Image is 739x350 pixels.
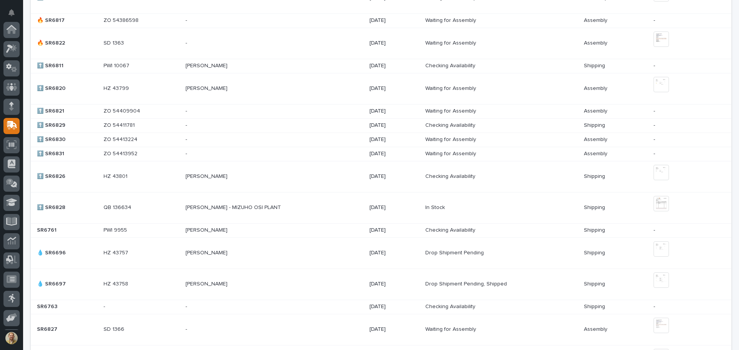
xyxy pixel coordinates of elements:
p: [DATE] [369,17,419,24]
p: [DATE] [369,85,419,92]
p: - [186,16,189,24]
p: [DATE] [369,204,419,211]
p: - [654,227,719,234]
p: [DATE] [369,136,419,143]
p: [DATE] [369,108,419,114]
p: ZO 54411781 [104,121,136,129]
p: HZ 43758 [104,279,130,287]
div: Notifications [10,9,20,22]
p: ⬆️ SR6831 [37,149,66,157]
p: [DATE] [369,63,419,69]
p: [DATE] [369,151,419,157]
tr: 🔥 SR6817🔥 SR6817 ZO 54386598ZO 54386598 -- [DATE]Waiting for AssemblyWaiting for Assembly Assembl... [31,13,731,28]
p: SR6827 [37,325,59,333]
p: SR6761 [37,226,58,234]
p: Checking Availability [425,61,477,69]
p: Assembly [584,106,609,114]
p: [PERSON_NAME] [186,279,229,287]
p: Assembly [584,325,609,333]
tr: 💧 SR6697💧 SR6697 HZ 43758HZ 43758 [PERSON_NAME][PERSON_NAME] [DATE]Drop Shipment Pending, Shipped... [31,269,731,300]
p: Shipping [584,121,607,129]
p: HZ 43799 [104,84,130,92]
p: - [186,106,189,114]
p: ⬆️ SR6821 [37,106,66,114]
p: - [186,135,189,143]
tr: SR6827SR6827 SD 1366SD 1366 -- [DATE]Waiting for AssemblyWaiting for Assembly AssemblyAssembly [31,314,731,345]
tr: ⬆️ SR6821⬆️ SR6821 ZO 54409904ZO 54409904 -- [DATE]Waiting for AssemblyWaiting for Assembly Assem... [31,104,731,118]
tr: ⬆️ SR6811⬆️ SR6811 PWI 10067PWI 10067 [PERSON_NAME][PERSON_NAME] [DATE]Checking AvailabilityCheck... [31,59,731,73]
p: 💧 SR6697 [37,279,67,287]
p: [DATE] [369,250,419,256]
p: - [654,151,719,157]
p: - [186,302,189,310]
p: Drop Shipment Pending [425,248,485,256]
p: HZ 43757 [104,248,130,256]
p: 🔥 SR6817 [37,16,66,24]
p: ⬆️ SR6811 [37,61,65,69]
p: ⬆️ SR6829 [37,121,67,129]
p: [DATE] [369,122,419,129]
p: Shipping [584,203,607,211]
p: [DATE] [369,40,419,46]
p: Checking Availability [425,226,477,234]
p: [DATE] [369,227,419,234]
tr: ⬆️ SR6831⬆️ SR6831 ZO 54413952ZO 54413952 -- [DATE]Waiting for AssemblyWaiting for Assembly Assem... [31,147,731,161]
p: Checking Availability [425,172,477,180]
p: Shipping [584,302,607,310]
p: Shipping [584,248,607,256]
tr: ⬆️ SR6829⬆️ SR6829 ZO 54411781ZO 54411781 -- [DATE]Checking AvailabilityChecking Availability Shi... [31,118,731,133]
p: [PERSON_NAME] [186,61,229,69]
p: [DATE] [369,326,419,333]
p: Waiting for Assembly [425,325,478,333]
p: HZ 43801 [104,172,129,180]
p: ⬆️ SR6830 [37,135,67,143]
p: - [654,63,719,69]
p: Shipping [584,172,607,180]
p: [PERSON_NAME] [186,248,229,256]
p: Assembly [584,38,609,46]
p: [DATE] [369,173,419,180]
button: users-avatar [3,330,20,346]
p: - [654,136,719,143]
p: - [654,304,719,310]
tr: 💧 SR6696💧 SR6696 HZ 43757HZ 43757 [PERSON_NAME][PERSON_NAME] [DATE]Drop Shipment PendingDrop Ship... [31,237,731,269]
tr: ⬆️ SR6830⬆️ SR6830 ZO 54413224ZO 54413224 -- [DATE]Waiting for AssemblyWaiting for Assembly Assem... [31,133,731,147]
tr: ⬆️ SR6820⬆️ SR6820 HZ 43799HZ 43799 [PERSON_NAME][PERSON_NAME] [DATE]Waiting for AssemblyWaiting ... [31,73,731,104]
p: [PERSON_NAME] [186,172,229,180]
p: - [186,325,189,333]
tr: SR6761SR6761 PWI 9955PWI 9955 [PERSON_NAME][PERSON_NAME] [DATE]Checking AvailabilityChecking Avai... [31,223,731,237]
p: [DATE] [369,281,419,287]
p: Assembly [584,84,609,92]
p: Checking Availability [425,121,477,129]
tr: ⬆️ SR6826⬆️ SR6826 HZ 43801HZ 43801 [PERSON_NAME][PERSON_NAME] [DATE]Checking AvailabilityCheckin... [31,161,731,192]
p: [PERSON_NAME] - MIZUHO OSI PLANT [186,203,283,211]
p: In Stock [425,203,446,211]
p: [PERSON_NAME] [186,226,229,234]
p: Checking Availability [425,302,477,310]
p: - [186,149,189,157]
p: Assembly [584,149,609,157]
tr: 🔥 SR6822🔥 SR6822 SD 1363SD 1363 -- [DATE]Waiting for AssemblyWaiting for Assembly AssemblyAssembly [31,28,731,59]
p: - [104,302,107,310]
p: [PERSON_NAME] [186,84,229,92]
p: SR6763 [37,302,59,310]
p: SD 1366 [104,325,126,333]
p: PWI 10067 [104,61,131,69]
tr: ⬆️ SR6828⬆️ SR6828 QB 136634QB 136634 [PERSON_NAME] - MIZUHO OSI PLANT[PERSON_NAME] - MIZUHO OSI ... [31,192,731,223]
p: [DATE] [369,304,419,310]
p: Waiting for Assembly [425,149,478,157]
p: - [186,38,189,46]
tr: SR6763SR6763 -- -- [DATE]Checking AvailabilityChecking Availability ShippingShipping - [31,300,731,314]
p: - [654,108,719,114]
p: Waiting for Assembly [425,16,478,24]
p: ⬆️ SR6820 [37,84,67,92]
p: ZO 54409904 [104,106,142,114]
p: Shipping [584,61,607,69]
p: Waiting for Assembly [425,106,478,114]
p: Assembly [584,135,609,143]
p: ⬆️ SR6826 [37,172,67,180]
p: - [186,121,189,129]
p: Waiting for Assembly [425,38,478,46]
button: Notifications [3,5,20,21]
p: Waiting for Assembly [425,135,478,143]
